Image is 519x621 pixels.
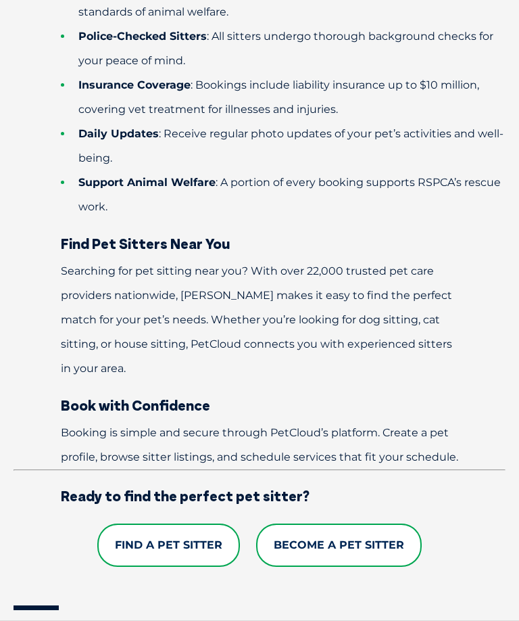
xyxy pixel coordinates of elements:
h3: Book with Confidence [14,399,505,413]
span: : A portion of every booking supports RSPCA’s rescue work.​ [78,177,501,214]
span: : Receive regular photo updates of your pet’s activities and well-being. [78,128,503,165]
span: : Bookings include liability insurance up to $10 million, covering vet treatment for illnesses an... [78,79,479,116]
span: Booking is simple and secure through PetCloud’s platform. Create a pet profile, browse sitter lis... [61,427,458,464]
b: Daily Updates [78,128,159,141]
span: : All sitters undergo thorough background checks for your peace of mind. [78,30,493,68]
b: Police-Checked Sitters [78,30,207,43]
a: Find a Pet Sitter [97,524,240,568]
h3: Ready to find the perfect pet sitter? [14,490,505,504]
a: Become a Pet Sitter [256,524,422,568]
b: Support Animal Welfare [78,177,216,189]
h3: Find Pet Sitters Near You [14,237,505,252]
b: Insurance Coverage [78,79,191,92]
span: Searching for pet sitting near you? With over 22,000 trusted pet care providers nationwide, [PERS... [61,265,452,375]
